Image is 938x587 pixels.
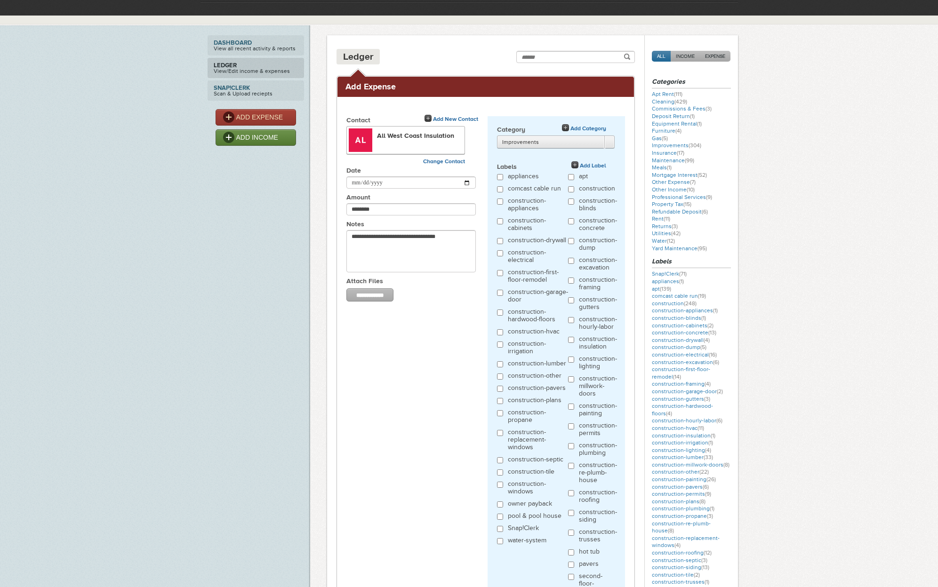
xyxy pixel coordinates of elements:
label: construction-garage-door [508,288,568,306]
span: (95) [697,245,707,252]
a: Add Category [562,124,606,133]
label: construction-re-plumb-house [579,461,617,486]
label: owner payback [508,500,552,510]
a: Gas [652,135,668,142]
span: (4) [704,337,710,343]
a: Meals [652,164,672,171]
a: Apt Rent [652,91,682,97]
span: (9) [705,491,711,497]
a: Insurance [652,150,684,156]
span: (111) [674,91,682,97]
a: construction-lighting [652,447,711,453]
span: (11) [664,215,670,222]
span: (4) [675,127,681,134]
a: construction-framing [652,381,711,387]
a: EXPENSE [700,51,730,62]
strong: Ledger [214,62,298,68]
span: (3) [706,105,712,112]
a: Utilities [652,230,681,237]
a: LedgerView/Edit income & expenses [208,58,304,78]
label: construction-lumber [508,360,566,370]
a: Add New Contact [425,115,478,124]
label: construction-excavation [579,256,617,274]
span: (11) [697,425,704,431]
label: construction-painting [579,402,617,420]
span: (1) [701,315,706,321]
a: Maintenance [652,157,694,164]
a: construction-plans [652,498,706,505]
a: construction-tile [652,571,700,578]
span: (2) [694,571,700,578]
label: construction-millwork-doors [579,375,617,400]
span: (8) [699,498,706,505]
label: construction-electrical [508,249,568,266]
a: construction-excavation [652,359,719,365]
a: construction-insulation [652,432,715,439]
span: (6) [713,359,719,365]
label: Category [497,126,616,135]
span: (4) [666,410,672,417]
span: (3) [672,223,678,230]
label: Date [346,167,488,176]
span: (1) [711,432,715,439]
a: ALL [652,51,671,62]
label: construction-hvac [508,328,560,338]
span: (17) [677,150,684,156]
a: Mortgage Interest [652,172,707,178]
span: (22) [699,468,709,475]
img: 55268.png [349,128,372,152]
label: construction-gutters [579,296,617,313]
label: Snap!Clerk [508,524,539,534]
h3: Categories [652,77,731,88]
span: (4) [674,542,681,548]
label: comcast cable run [508,185,561,195]
a: construction-electrical [652,351,717,358]
h2: Add Expense [345,81,626,92]
span: (7) [690,179,696,185]
span: (3) [707,513,713,519]
span: (1) [690,113,695,119]
label: hot tub [579,548,600,558]
label: construction-drywall [508,237,566,246]
a: appliances [652,278,684,285]
span: (1) [705,579,709,585]
label: construction-cabinets [508,217,568,234]
span: (8) [668,527,674,534]
a: construction-other [652,468,709,475]
label: construction-siding [579,508,617,526]
a: construction-trusses [652,579,709,585]
label: Attach Files [346,277,488,287]
a: construction-cabinets [652,322,714,329]
label: construction-insulation [579,335,617,353]
span: (99) [685,157,694,164]
h4: All West Coast Insulation [349,128,463,140]
a: construction-drywall [652,337,710,343]
a: construction-concrete [652,329,716,336]
label: construction-concrete [579,217,617,234]
a: Other Income [652,186,695,193]
label: water-system [508,537,546,547]
span: (19) [698,293,706,299]
span: (1) [667,164,672,171]
span: (13) [701,564,709,571]
label: construction-replacement-windows [508,428,568,453]
a: Snap!Clerk [652,270,687,277]
strong: Snap!Clerk [214,85,298,91]
span: (6) [702,208,708,215]
a: construction-millwork-doors [652,461,730,468]
a: ADD INCOME [216,129,296,146]
span: (12) [667,238,675,244]
label: Notes [346,220,488,230]
label: construction-roofing [579,489,617,506]
strong: Dashboard [214,40,298,46]
span: (5) [700,344,706,350]
a: Professional Services [652,194,712,200]
a: Refundable Deposit [652,208,708,215]
label: construction-propane [508,409,568,426]
label: Labels [497,163,616,173]
a: Add Label [571,161,606,170]
a: construction-hvac [652,425,704,431]
a: construction-lumber [652,454,713,460]
a: construction-painting [652,476,716,483]
span: (71) [679,270,687,277]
